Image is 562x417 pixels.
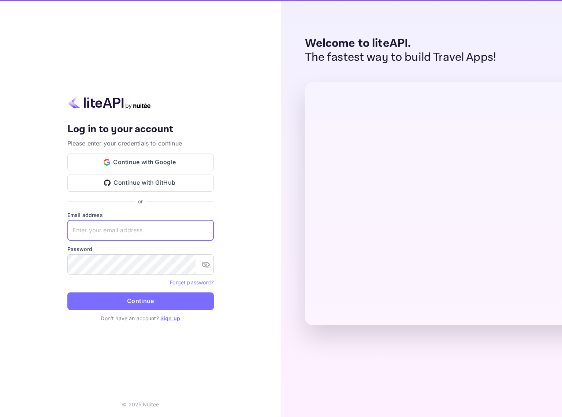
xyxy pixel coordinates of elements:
[67,211,214,219] label: Email address
[67,95,152,109] img: liteapi
[198,257,213,272] button: toggle password visibility
[170,278,213,286] a: Forget password?
[67,292,214,310] button: Continue
[67,123,214,136] h4: Log in to your account
[305,37,496,51] p: Welcome to liteAPI.
[67,245,214,253] label: Password
[122,401,159,408] p: © 2025 Nuitee
[67,220,214,241] input: Enter your email address
[67,174,214,192] button: Continue with GitHub
[305,51,496,64] p: The fastest way to build Travel Apps!
[67,154,214,171] button: Continue with Google
[170,279,213,285] a: Forget password?
[67,314,214,322] p: Don't have an account?
[138,198,143,205] p: or
[67,139,214,148] p: Please enter your credentials to continue
[160,315,180,321] a: Sign up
